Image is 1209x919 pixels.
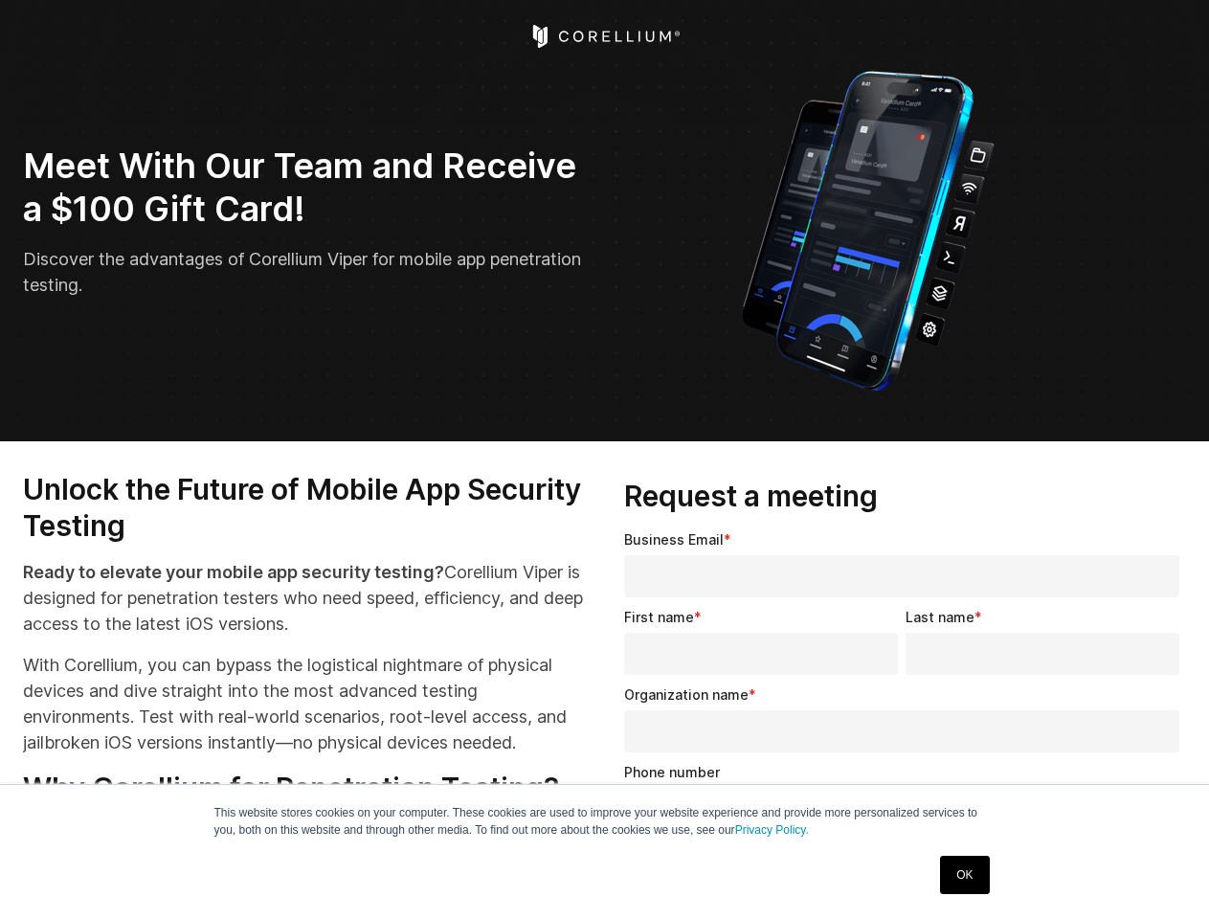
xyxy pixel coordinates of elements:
[23,652,586,755] p: With Corellium, you can bypass the logistical nightmare of physical devices and dive straight int...
[23,145,592,231] h2: Meet With Our Team and Receive a $100 Gift Card!
[23,771,586,807] h3: Why Corellium for Penetration Testing?
[624,686,749,703] span: Organization name
[23,559,586,637] p: Corellium Viper is designed for penetration testers who need speed, efficiency, and deep access t...
[214,804,996,839] p: This website stores cookies on your computer. These cookies are used to improve your website expe...
[735,823,809,837] a: Privacy Policy.
[906,609,974,625] span: Last name
[624,479,1187,515] h3: Request a meeting
[940,856,989,894] a: OK
[528,25,681,48] a: Corellium Home
[23,472,586,544] h3: Unlock the Future of Mobile App Security Testing
[724,61,1012,395] img: Corellium_VIPER_Hero_1_1x
[624,609,694,625] span: First name
[624,764,720,780] span: Phone number
[624,531,724,548] span: Business Email
[23,562,444,582] strong: Ready to elevate your mobile app security testing?
[23,249,581,295] span: Discover the advantages of Corellium Viper for mobile app penetration testing.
